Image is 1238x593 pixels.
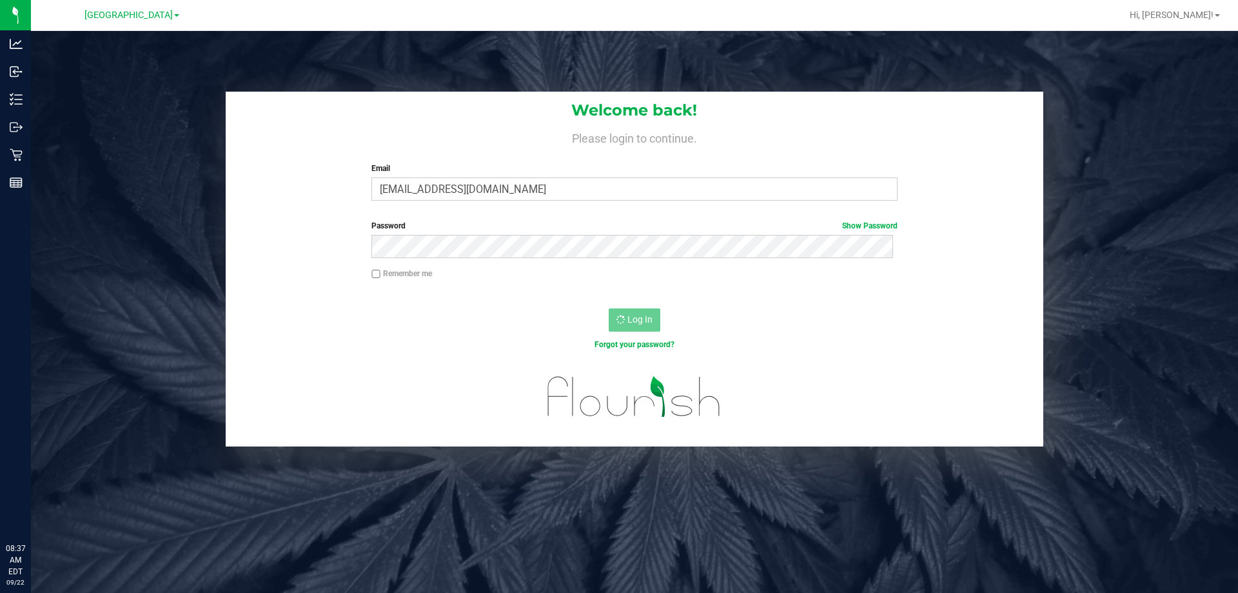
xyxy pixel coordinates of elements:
[10,176,23,189] inline-svg: Reports
[10,37,23,50] inline-svg: Analytics
[10,65,23,78] inline-svg: Inbound
[532,364,736,430] img: flourish_logo.svg
[371,270,380,279] input: Remember me
[609,308,660,332] button: Log In
[371,268,432,279] label: Remember me
[226,102,1043,119] h1: Welcome back!
[1130,10,1213,20] span: Hi, [PERSON_NAME]!
[84,10,173,21] span: [GEOGRAPHIC_DATA]
[627,314,653,325] span: Log In
[10,93,23,106] inline-svg: Inventory
[6,578,25,587] p: 09/22
[371,221,406,230] span: Password
[371,163,897,174] label: Email
[226,129,1043,145] h4: Please login to continue.
[10,121,23,134] inline-svg: Outbound
[10,148,23,161] inline-svg: Retail
[594,340,674,349] a: Forgot your password?
[842,221,898,230] a: Show Password
[6,543,25,578] p: 08:37 AM EDT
